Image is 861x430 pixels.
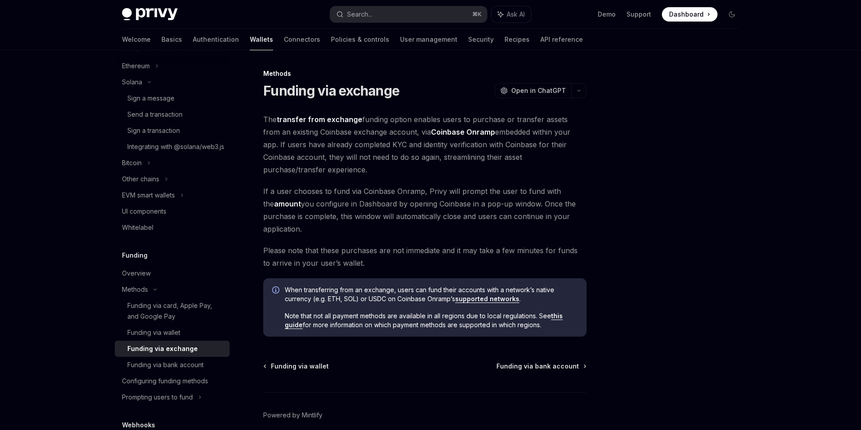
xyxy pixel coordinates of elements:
a: Powered by Mintlify [263,411,322,420]
div: Prompting users to fund [122,392,193,403]
h5: Funding [122,250,148,261]
button: Open in ChatGPT [495,83,571,98]
a: supported networks [455,295,519,303]
span: If a user chooses to fund via Coinbase Onramp, Privy will prompt the user to fund with the you co... [263,185,587,235]
span: Ask AI [507,10,525,19]
a: Welcome [122,29,151,50]
div: Bitcoin [122,158,142,168]
div: Overview [122,268,151,279]
div: Funding via wallet [127,327,180,338]
a: Basics [161,29,182,50]
div: Sign a message [127,93,174,104]
a: Funding via wallet [264,362,329,371]
a: Sign a message [115,90,230,106]
a: API reference [540,29,583,50]
a: Funding via bank account [496,362,586,371]
button: Toggle dark mode [725,7,739,22]
span: Please note that these purchases are not immediate and it may take a few minutes for funds to arr... [263,244,587,269]
a: Funding via exchange [115,341,230,357]
span: Funding via bank account [496,362,579,371]
a: Security [468,29,494,50]
div: Funding via exchange [127,343,198,354]
span: Funding via wallet [271,362,329,371]
img: dark logo [122,8,178,21]
a: Recipes [504,29,530,50]
a: User management [400,29,457,50]
a: Coinbase Onramp [431,127,495,137]
a: UI components [115,203,230,219]
a: Demo [598,10,616,19]
div: Solana [122,77,142,88]
a: Configuring funding methods [115,373,230,389]
div: Ethereum [122,61,150,71]
div: Whitelabel [122,222,153,233]
a: Integrating with @solana/web3.js [115,139,230,155]
a: amount [274,199,301,209]
div: Sign a transaction [127,125,180,136]
div: Search... [347,9,372,20]
div: Configuring funding methods [122,376,208,386]
span: Note that not all payment methods are available in all regions due to local regulations. See for ... [285,312,578,329]
div: Methods [122,284,148,295]
button: Ask AI [491,6,531,22]
span: Dashboard [669,10,704,19]
a: Funding via bank account [115,357,230,373]
span: ⌘ K [472,11,482,18]
a: Policies & controls [331,29,389,50]
a: Funding via card, Apple Pay, and Google Pay [115,298,230,325]
div: Integrating with @solana/web3.js [127,141,224,152]
a: Whitelabel [115,219,230,236]
span: Open in ChatGPT [511,86,566,95]
h1: Funding via exchange [263,83,400,99]
a: Connectors [284,29,320,50]
div: UI components [122,206,166,217]
div: Other chains [122,174,159,184]
a: Dashboard [662,7,717,22]
svg: Info [272,286,281,295]
div: EVM smart wallets [122,190,175,201]
a: Overview [115,265,230,281]
div: Send a transaction [127,109,183,120]
a: Wallets [250,29,273,50]
button: Search...⌘K [330,6,487,22]
span: The funding option enables users to purchase or transfer assets from an existing Coinbase exchang... [263,113,587,176]
div: Funding via bank account [127,360,204,370]
span: When transferring from an exchange, users can fund their accounts with a network’s native currenc... [285,285,578,303]
a: Sign a transaction [115,123,230,139]
a: Support [626,10,651,19]
a: Send a transaction [115,106,230,123]
a: Funding via wallet [115,325,230,341]
div: Funding via card, Apple Pay, and Google Pay [127,300,224,322]
strong: transfer from exchange [277,115,362,124]
a: Authentication [193,29,239,50]
a: this guide [285,312,563,329]
div: Methods [263,69,587,78]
